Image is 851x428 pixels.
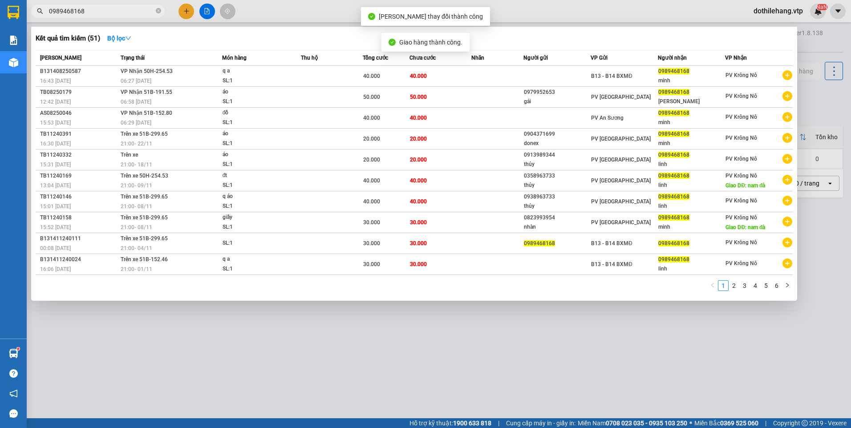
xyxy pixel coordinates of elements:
button: left [707,280,718,291]
img: logo-vxr [8,6,19,19]
img: warehouse-icon [9,349,18,358]
span: Giao hàng thành công. [399,39,462,46]
div: TB11240391 [40,129,118,139]
div: thủy [524,181,590,190]
span: Giao DĐ: nam đà [725,224,765,230]
span: 21:00 - 09/11 [121,182,152,189]
span: VP Nhận 51B-191.55 [121,89,172,95]
span: VP Nhận 50H-254.53 [121,68,173,74]
span: 40.000 [363,73,380,79]
div: TB11240158 [40,213,118,222]
span: PV [GEOGRAPHIC_DATA] [591,136,651,142]
span: PV Krông Nô [725,239,757,246]
span: 06:29 [DATE] [121,120,151,126]
span: Trên xe 51B-299.65 [121,131,168,137]
span: search [37,8,43,14]
span: question-circle [9,369,18,378]
img: warehouse-icon [9,58,18,67]
div: SL: 1 [223,118,289,128]
li: 5 [761,280,771,291]
div: linh [658,160,725,169]
span: left [710,283,715,288]
div: đồ [223,108,289,118]
span: 21:00 - 18/11 [121,162,152,168]
span: Trên xe 51B-299.65 [121,214,168,221]
div: B131408250587 [40,67,118,76]
span: VP Nhận 51B-152.80 [121,110,172,116]
span: close-circle [156,7,161,16]
span: Trên xe 51B-299.65 [121,235,168,242]
span: PV [GEOGRAPHIC_DATA] [591,94,651,100]
span: 50.000 [410,94,427,100]
div: minh [658,222,725,232]
div: linh [658,264,725,274]
span: check-circle [368,13,375,20]
div: minh [658,118,725,127]
div: TB11240146 [40,192,118,202]
span: check-circle [389,39,396,46]
span: 30.000 [363,261,380,267]
span: [PERSON_NAME] thay đổi thành công [379,13,483,20]
span: plus-circle [782,154,792,164]
li: Previous Page [707,280,718,291]
span: Trên xe [121,152,138,158]
span: 40.000 [410,115,427,121]
span: Trên xe 51B-152.46 [121,256,168,262]
span: B13 - B14 BXMĐ [591,73,632,79]
div: 0913989344 [524,150,590,160]
span: 20.000 [363,157,380,163]
a: 5 [761,281,771,291]
span: Nhãn [471,55,484,61]
span: 0989468168 [658,68,689,74]
span: Chưa cước [409,55,436,61]
div: TB08250179 [40,88,118,97]
span: Món hàng [222,55,247,61]
span: 40.000 [363,178,380,184]
li: 6 [771,280,782,291]
span: PV Krông Nô [725,260,757,266]
span: VP Nhận [725,55,747,61]
span: plus-circle [782,70,792,80]
a: 1 [718,281,728,291]
div: SL: 1 [223,264,289,274]
div: SL: 1 [223,97,289,107]
div: minh [658,76,725,85]
div: 0938963733 [524,192,590,202]
span: 50.000 [363,94,380,100]
span: PV An Sương [591,115,624,121]
span: PV [GEOGRAPHIC_DATA] [591,178,651,184]
span: plus-circle [782,196,792,206]
span: 21:00 - 01/11 [121,266,152,272]
span: Người nhận [658,55,687,61]
div: SL: 1 [223,76,289,86]
span: Tổng cước [363,55,388,61]
span: PV Krông Nô [725,135,757,141]
div: áo [223,150,289,160]
span: Trên xe 50H-254.53 [121,173,168,179]
span: close-circle [156,8,161,13]
span: 0989468168 [658,194,689,200]
span: 15:52 [DATE] [40,224,71,230]
span: notification [9,389,18,398]
span: 21:00 - 22/11 [121,141,152,147]
div: TB11240169 [40,171,118,181]
span: 0989468168 [658,110,689,116]
div: 0979952653 [524,88,590,97]
span: 0989468168 [658,131,689,137]
span: plus-circle [782,238,792,247]
span: 0989468168 [658,214,689,221]
span: [PERSON_NAME] [40,55,81,61]
span: PV Krông Nô [725,214,757,221]
span: 06:58 [DATE] [121,99,151,105]
div: 0904371699 [524,129,590,139]
button: right [782,280,793,291]
div: B131411240024 [40,255,118,264]
span: Trên xe 51B-299.65 [121,194,168,200]
span: PV [GEOGRAPHIC_DATA] [591,157,651,163]
span: 0989468168 [658,152,689,158]
span: 30.000 [410,240,427,246]
div: SL: 1 [223,222,289,232]
div: SL: 1 [223,202,289,211]
div: donex [524,139,590,148]
span: 40.000 [363,198,380,205]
